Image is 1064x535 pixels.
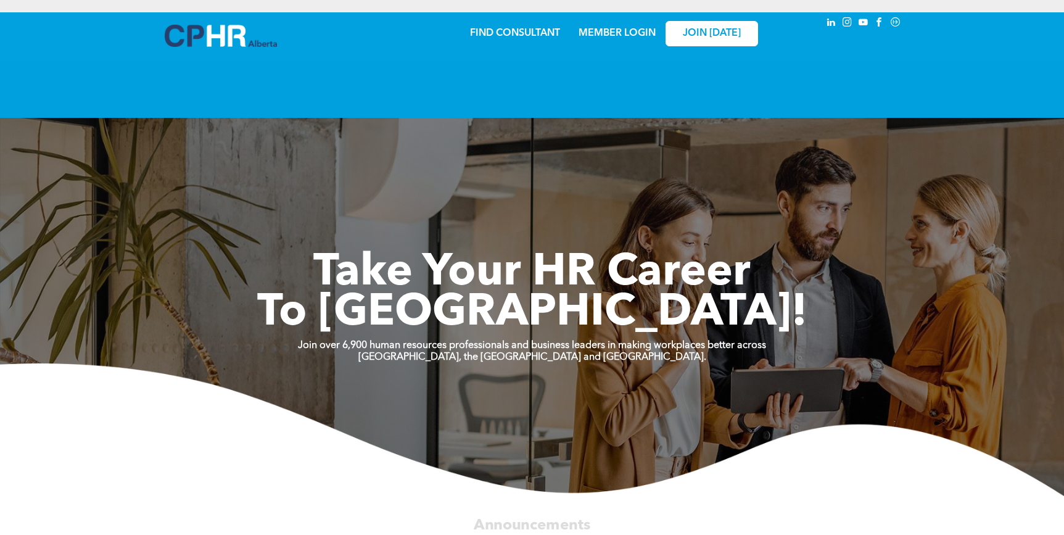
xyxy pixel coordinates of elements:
[666,21,758,46] a: JOIN [DATE]
[470,28,560,38] a: FIND CONSULTANT
[165,25,277,47] img: A blue and white logo for cp alberta
[841,15,854,32] a: instagram
[257,291,807,336] span: To [GEOGRAPHIC_DATA]!
[579,28,656,38] a: MEMBER LOGIN
[358,352,706,362] strong: [GEOGRAPHIC_DATA], the [GEOGRAPHIC_DATA] and [GEOGRAPHIC_DATA].
[474,518,590,533] span: Announcements
[889,15,902,32] a: Social network
[298,341,766,350] strong: Join over 6,900 human resources professionals and business leaders in making workplaces better ac...
[825,15,838,32] a: linkedin
[873,15,886,32] a: facebook
[857,15,870,32] a: youtube
[683,28,741,39] span: JOIN [DATE]
[313,251,751,296] span: Take Your HR Career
